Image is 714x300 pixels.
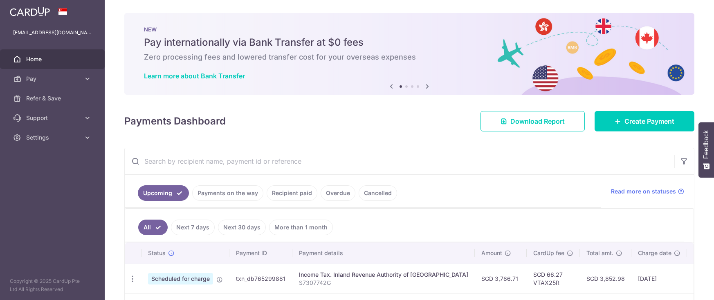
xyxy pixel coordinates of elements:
[703,130,710,159] span: Feedback
[527,264,580,293] td: SGD 66.27 VTAX25R
[171,220,215,235] a: Next 7 days
[26,55,80,63] span: Home
[586,249,613,257] span: Total amt.
[229,242,292,264] th: Payment ID
[580,264,631,293] td: SGD 3,852.98
[26,75,80,83] span: Pay
[510,116,565,126] span: Download Report
[611,187,676,196] span: Read more on statuses
[292,242,475,264] th: Payment details
[611,187,684,196] a: Read more on statuses
[10,7,50,16] img: CardUp
[475,264,527,293] td: SGD 3,786.71
[624,116,674,126] span: Create Payment
[631,264,687,293] td: [DATE]
[638,249,671,257] span: Charge date
[124,13,694,95] img: Bank transfer banner
[267,185,317,201] a: Recipient paid
[144,52,675,62] h6: Zero processing fees and lowered transfer cost for your overseas expenses
[26,94,80,102] span: Refer & Save
[359,185,397,201] a: Cancelled
[481,249,502,257] span: Amount
[124,114,226,129] h4: Payments Dashboard
[192,185,263,201] a: Payments on the way
[533,249,564,257] span: CardUp fee
[229,264,292,293] td: txn_db765299881
[144,36,675,49] h5: Pay internationally via Bank Transfer at $0 fees
[299,271,468,279] div: Income Tax. Inland Revenue Authority of [GEOGRAPHIC_DATA]
[148,249,166,257] span: Status
[299,279,468,287] p: S7307742G
[26,114,80,122] span: Support
[480,111,585,131] a: Download Report
[125,148,674,174] input: Search by recipient name, payment id or reference
[138,220,168,235] a: All
[144,26,675,33] p: NEW
[26,133,80,142] span: Settings
[13,29,92,37] p: [EMAIL_ADDRESS][DOMAIN_NAME]
[595,111,694,131] a: Create Payment
[144,72,245,80] a: Learn more about Bank Transfer
[269,220,333,235] a: More than 1 month
[321,185,355,201] a: Overdue
[148,273,213,284] span: Scheduled for charge
[698,122,714,178] button: Feedback - Show survey
[218,220,266,235] a: Next 30 days
[138,185,189,201] a: Upcoming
